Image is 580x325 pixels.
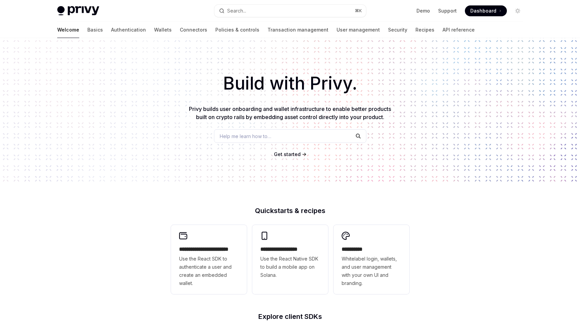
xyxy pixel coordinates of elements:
a: Security [388,22,407,38]
a: Get started [274,151,301,158]
span: Help me learn how to… [220,133,271,140]
img: light logo [57,6,99,16]
a: API reference [443,22,475,38]
a: Policies & controls [215,22,259,38]
a: Authentication [111,22,146,38]
button: Search...⌘K [214,5,366,17]
a: Demo [416,7,430,14]
div: Search... [227,7,246,15]
span: Dashboard [470,7,496,14]
span: Whitelabel login, wallets, and user management with your own UI and branding. [342,255,401,287]
a: Support [438,7,457,14]
a: Transaction management [267,22,328,38]
h2: Quickstarts & recipes [171,207,409,214]
span: ⌘ K [355,8,362,14]
h2: Explore client SDKs [171,313,409,320]
a: Welcome [57,22,79,38]
a: Connectors [180,22,207,38]
a: User management [337,22,380,38]
a: **** *****Whitelabel login, wallets, and user management with your own UI and branding. [334,225,409,294]
a: **** **** **** ***Use the React Native SDK to build a mobile app on Solana. [252,225,328,294]
span: Get started [274,151,301,157]
a: Recipes [415,22,434,38]
a: Basics [87,22,103,38]
span: Use the React Native SDK to build a mobile app on Solana. [260,255,320,279]
span: Use the React SDK to authenticate a user and create an embedded wallet. [179,255,239,287]
span: Privy builds user onboarding and wallet infrastructure to enable better products built on crypto ... [189,106,391,120]
a: Dashboard [465,5,507,16]
a: Wallets [154,22,172,38]
button: Toggle dark mode [512,5,523,16]
h1: Build with Privy. [11,70,569,97]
